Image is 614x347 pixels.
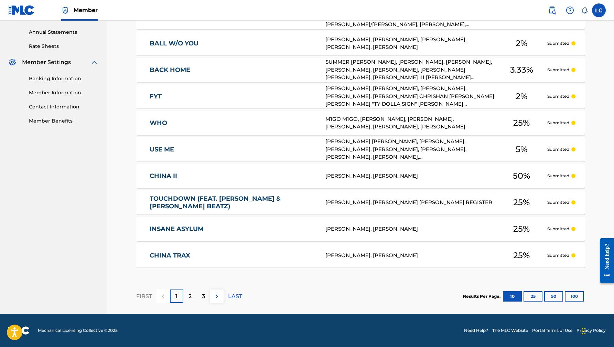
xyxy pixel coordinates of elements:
[547,146,569,153] p: Submitted
[547,93,569,99] p: Submitted
[524,291,542,302] button: 25
[150,66,316,74] a: BACK HOME
[516,143,527,156] span: 5 %
[565,291,584,302] button: 100
[325,172,496,180] div: [PERSON_NAME], [PERSON_NAME]
[547,252,569,259] p: Submitted
[582,321,586,341] div: Drag
[228,292,242,301] p: LAST
[513,170,530,182] span: 50 %
[563,3,577,17] div: Help
[29,103,98,111] a: Contact Information
[548,6,556,14] img: search
[595,233,614,288] iframe: Resource Center
[464,327,488,334] a: Need Help?
[325,58,496,82] div: SUMMER [PERSON_NAME], [PERSON_NAME], [PERSON_NAME], [PERSON_NAME], [PERSON_NAME], [PERSON_NAME] [...
[547,67,569,73] p: Submitted
[150,195,316,210] a: TOUCHDOWN (FEAT. [PERSON_NAME] & [PERSON_NAME] BEATZ)
[547,40,569,46] p: Submitted
[29,43,98,50] a: Rate Sheets
[581,7,588,14] div: Notifications
[325,115,496,131] div: M1GO M1GO, [PERSON_NAME], [PERSON_NAME], [PERSON_NAME], [PERSON_NAME], [PERSON_NAME]
[513,117,530,129] span: 25 %
[544,291,563,302] button: 50
[29,89,98,96] a: Member Information
[202,292,205,301] p: 3
[580,314,614,347] iframe: Chat Widget
[513,249,530,262] span: 25 %
[29,117,98,125] a: Member Benefits
[325,36,496,51] div: [PERSON_NAME], [PERSON_NAME], [PERSON_NAME], [PERSON_NAME], [PERSON_NAME]
[8,326,30,335] img: logo
[150,93,316,101] a: FYT
[516,90,527,103] span: 2 %
[29,75,98,82] a: Banking Information
[8,5,35,15] img: MLC Logo
[516,37,527,50] span: 2 %
[547,173,569,179] p: Submitted
[150,119,316,127] a: WHO
[90,58,98,66] img: expand
[547,226,569,232] p: Submitted
[513,223,530,235] span: 25 %
[547,199,569,206] p: Submitted
[492,327,528,334] a: The MLC Website
[74,6,98,14] span: Member
[175,292,177,301] p: 1
[592,3,606,17] div: User Menu
[510,64,533,76] span: 3.33 %
[8,58,17,66] img: Member Settings
[213,292,221,301] img: right
[513,196,530,209] span: 25 %
[325,252,496,260] div: [PERSON_NAME], [PERSON_NAME]
[503,291,522,302] button: 10
[325,138,496,161] div: [PERSON_NAME] [PERSON_NAME], [PERSON_NAME], [PERSON_NAME], [PERSON_NAME], [PERSON_NAME], [PERSON_...
[29,29,98,36] a: Annual Statements
[22,58,71,66] span: Member Settings
[545,3,559,17] a: Public Search
[325,225,496,233] div: [PERSON_NAME], [PERSON_NAME]
[150,172,316,180] a: CHINA II
[61,6,69,14] img: Top Rightsholder
[150,252,316,260] a: CHINA TRAX
[188,292,192,301] p: 2
[150,225,316,233] a: INSANE ASYLUM
[136,292,152,301] p: FIRST
[150,146,316,154] a: USE ME
[532,327,572,334] a: Portal Terms of Use
[325,199,496,207] div: [PERSON_NAME], [PERSON_NAME] [PERSON_NAME] REGISTER
[325,85,496,108] div: [PERSON_NAME], [PERSON_NAME], [PERSON_NAME], [PERSON_NAME], [PERSON_NAME] CHRISHAN [PERSON_NAME] ...
[566,6,574,14] img: help
[577,327,606,334] a: Privacy Policy
[38,327,118,334] span: Mechanical Licensing Collective © 2025
[463,293,502,299] p: Results Per Page:
[150,40,316,48] a: BALL W/O YOU
[547,120,569,126] p: Submitted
